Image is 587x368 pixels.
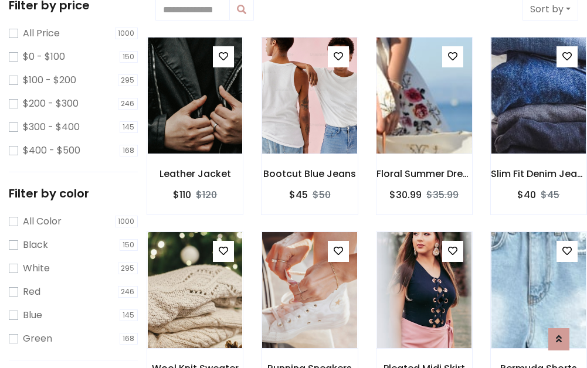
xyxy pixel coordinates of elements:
[23,50,65,64] label: $0 - $100
[118,74,138,86] span: 295
[23,73,76,87] label: $100 - $200
[289,189,308,200] h6: $45
[426,188,459,202] del: $35.99
[120,121,138,133] span: 145
[120,145,138,156] span: 168
[196,188,217,202] del: $120
[23,261,50,275] label: White
[541,188,559,202] del: $45
[118,98,138,110] span: 246
[23,308,42,322] label: Blue
[120,51,138,63] span: 150
[115,216,138,227] span: 1000
[389,189,422,200] h6: $30.99
[147,168,243,179] h6: Leather Jacket
[118,263,138,274] span: 295
[118,286,138,298] span: 246
[376,168,472,179] h6: Floral Summer Dress
[23,97,79,111] label: $200 - $300
[23,238,48,252] label: Black
[173,189,191,200] h6: $110
[517,189,536,200] h6: $40
[115,28,138,39] span: 1000
[120,239,138,251] span: 150
[23,26,60,40] label: All Price
[262,168,357,179] h6: Bootcut Blue Jeans
[120,309,138,321] span: 145
[23,332,52,346] label: Green
[120,333,138,345] span: 168
[9,186,138,200] h5: Filter by color
[313,188,331,202] del: $50
[23,120,80,134] label: $300 - $400
[23,214,62,229] label: All Color
[491,168,586,179] h6: Slim Fit Denim Jeans
[23,144,80,158] label: $400 - $500
[23,285,40,299] label: Red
